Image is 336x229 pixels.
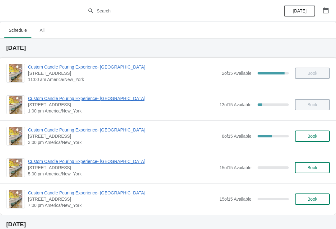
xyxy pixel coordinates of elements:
button: [DATE] [284,5,315,17]
span: 15 of 15 Available [219,197,251,202]
span: 2 of 15 Available [222,71,251,76]
span: [STREET_ADDRESS] [28,102,216,108]
span: 13 of 15 Available [219,102,251,107]
span: 7:00 pm America/New_York [28,202,216,208]
span: Schedule [4,25,32,36]
span: Custom Candle Pouring Experience- [GEOGRAPHIC_DATA] [28,190,216,196]
h2: [DATE] [6,221,330,227]
span: 8 of 15 Available [222,134,251,139]
img: Custom Candle Pouring Experience- Delray Beach | 415 East Atlantic Avenue, Delray Beach, FL, USA ... [9,190,22,208]
span: Book [307,134,317,139]
span: Custom Candle Pouring Experience- [GEOGRAPHIC_DATA] [28,64,219,70]
img: Custom Candle Pouring Experience- Delray Beach | 415 East Atlantic Avenue, Delray Beach, FL, USA ... [9,64,22,82]
span: [DATE] [293,8,306,13]
span: Custom Candle Pouring Experience- [GEOGRAPHIC_DATA] [28,95,216,102]
h2: [DATE] [6,45,330,51]
img: Custom Candle Pouring Experience- Delray Beach | 415 East Atlantic Avenue, Delray Beach, FL, USA ... [9,159,22,177]
span: All [34,25,50,36]
img: Custom Candle Pouring Experience- Delray Beach | 415 East Atlantic Avenue, Delray Beach, FL, USA ... [9,96,22,114]
img: Custom Candle Pouring Experience- Delray Beach | 415 East Atlantic Avenue, Delray Beach, FL, USA ... [9,127,22,145]
span: Book [307,197,317,202]
span: [STREET_ADDRESS] [28,165,216,171]
span: [STREET_ADDRESS] [28,196,216,202]
span: [STREET_ADDRESS] [28,70,219,76]
span: Book [307,165,317,170]
input: Search [96,5,252,17]
span: 5:00 pm America/New_York [28,171,216,177]
span: Custom Candle Pouring Experience- [GEOGRAPHIC_DATA] [28,158,216,165]
span: 15 of 15 Available [219,165,251,170]
button: Book [295,131,330,142]
button: Book [295,193,330,205]
span: Custom Candle Pouring Experience- [GEOGRAPHIC_DATA] [28,127,219,133]
span: [STREET_ADDRESS] [28,133,219,139]
button: Book [295,162,330,173]
span: 1:00 pm America/New_York [28,108,216,114]
span: 11:00 am America/New_York [28,76,219,83]
span: 3:00 pm America/New_York [28,139,219,146]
